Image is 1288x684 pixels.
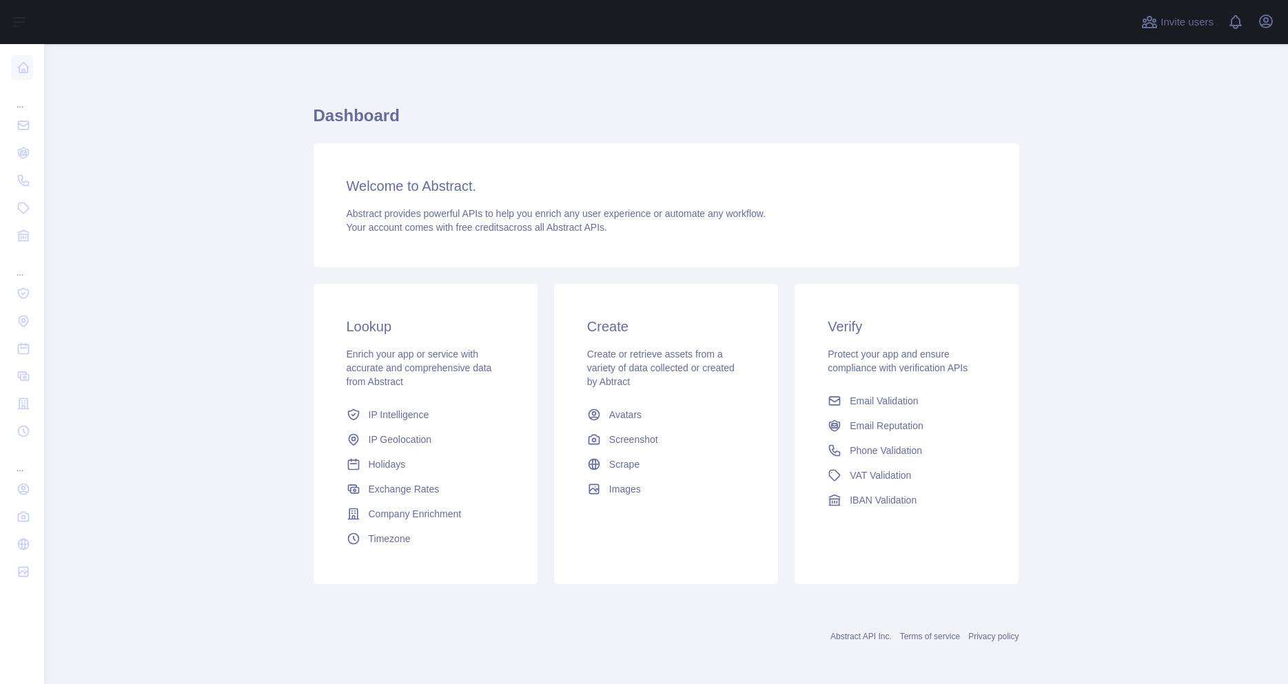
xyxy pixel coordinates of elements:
[347,208,766,219] span: Abstract provides powerful APIs to help you enrich any user experience or automate any workflow.
[341,452,510,477] a: Holidays
[11,83,33,110] div: ...
[314,105,1019,138] h1: Dashboard
[822,388,991,413] a: Email Validation
[850,394,918,408] span: Email Validation
[341,501,510,526] a: Company Enrichment
[341,526,510,551] a: Timezone
[347,349,492,387] span: Enrich your app or service with accurate and comprehensive data from Abstract
[11,446,33,474] div: ...
[822,413,991,438] a: Email Reputation
[850,444,922,457] span: Phone Validation
[822,488,991,512] a: IBAN Validation
[1161,14,1214,30] span: Invite users
[582,427,750,452] a: Screenshot
[347,317,504,336] h3: Lookup
[369,408,429,422] span: IP Intelligence
[900,632,960,641] a: Terms of service
[822,438,991,463] a: Phone Validation
[609,433,658,446] span: Screenshot
[341,427,510,452] a: IP Geolocation
[1138,11,1216,33] button: Invite users
[968,632,1019,641] a: Privacy policy
[341,402,510,427] a: IP Intelligence
[11,251,33,278] div: ...
[850,493,917,507] span: IBAN Validation
[850,468,911,482] span: VAT Validation
[850,419,923,433] span: Email Reputation
[369,482,440,496] span: Exchange Rates
[369,532,411,546] span: Timezone
[609,408,642,422] span: Avatars
[587,317,745,336] h3: Create
[369,433,432,446] span: IP Geolocation
[369,507,462,521] span: Company Enrichment
[828,349,968,373] span: Protect your app and ensure compliance with verification APIs
[582,452,750,477] a: Scrape
[828,317,985,336] h3: Verify
[830,632,892,641] a: Abstract API Inc.
[587,349,735,387] span: Create or retrieve assets from a variety of data collected or created by Abtract
[347,176,986,196] h3: Welcome to Abstract.
[609,482,641,496] span: Images
[341,477,510,501] a: Exchange Rates
[369,457,406,471] span: Holidays
[822,463,991,488] a: VAT Validation
[582,402,750,427] a: Avatars
[609,457,640,471] span: Scrape
[347,222,607,233] span: Your account comes with across all Abstract APIs.
[456,222,504,233] span: free credits
[582,477,750,501] a: Images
